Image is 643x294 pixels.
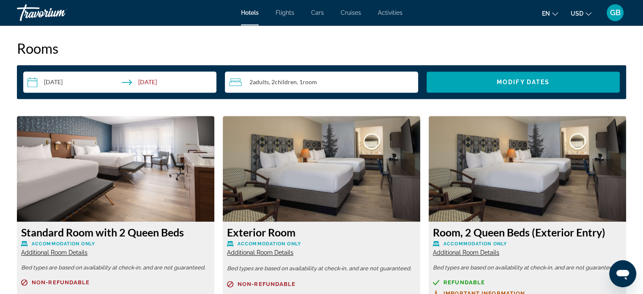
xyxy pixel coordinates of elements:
[23,71,620,93] div: Search widget
[241,9,259,16] a: Hotels
[497,79,550,85] span: Modify Dates
[238,241,301,247] span: Accommodation Only
[225,71,418,93] button: Travelers: 2 adults, 2 children
[433,226,622,239] h3: Room, 2 Queen Beds (Exterior Entry)
[311,9,324,16] a: Cars
[542,10,550,17] span: en
[433,265,622,271] p: Bed types are based on availability at check-in, and are not guaranteed.
[238,281,296,287] span: Non-refundable
[32,280,90,285] span: Non-refundable
[17,40,626,57] h2: Rooms
[227,249,293,256] span: Additional Room Details
[249,79,269,85] span: 2
[571,7,591,19] button: Change currency
[604,4,626,22] button: User Menu
[21,265,210,271] p: Bed types are based on availability at check-in, and are not guaranteed.
[297,79,317,85] span: , 1
[269,79,297,85] span: , 2
[21,249,88,256] span: Additional Room Details
[433,249,499,256] span: Additional Room Details
[610,8,621,17] span: GB
[227,226,416,239] h3: Exterior Room
[303,78,317,85] span: Room
[433,279,622,286] a: Refundable
[275,78,297,85] span: Children
[21,226,210,239] h3: Standard Room with 2 Queen Beds
[227,266,416,272] p: Bed types are based on availability at check-in, and are not guaranteed.
[23,71,216,93] button: Select check in and out date
[571,10,583,17] span: USD
[542,7,558,19] button: Change language
[429,116,626,222] img: Room, 2 Queen Beds (Exterior Entry)
[253,78,269,85] span: Adults
[427,71,620,93] button: Modify Dates
[17,2,101,24] a: Travorium
[609,260,636,287] iframe: Button to launch messaging window
[443,241,507,247] span: Accommodation Only
[32,241,95,247] span: Accommodation Only
[443,280,485,285] span: Refundable
[378,9,402,16] a: Activities
[223,116,420,222] img: Exterior Room
[276,9,294,16] a: Flights
[17,116,214,222] img: Standard Room with 2 Queen Beds
[341,9,361,16] a: Cruises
